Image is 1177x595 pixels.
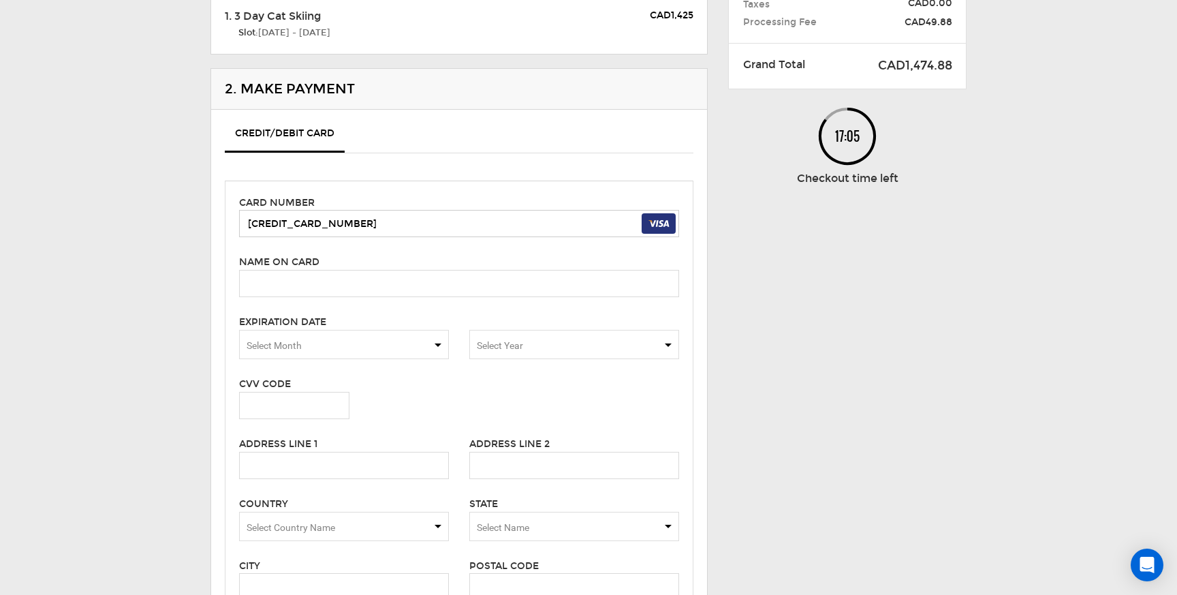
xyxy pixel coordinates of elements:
span: Select box activate [239,512,449,541]
text: 17:05 [835,127,860,145]
span: Select Month [247,340,302,351]
span: Select box activate [469,330,679,359]
label: Name on card [239,256,319,269]
span: Select Country Name [247,522,335,533]
div: CAD1,425 [650,9,693,22]
label: Address Line 1 [239,438,317,451]
div: Grand Total [733,57,828,73]
div: 1. 3 Day Cat Skiing [225,9,506,25]
span: Select box activate [239,330,449,359]
span: Select Name [477,522,529,533]
label: CVV Code [239,378,291,391]
span: [DATE] - [DATE] [258,27,330,38]
span: CAD49.88 [877,16,952,29]
span: Processing Fee [743,16,857,29]
label: Card number [239,196,315,210]
label: Country [239,498,288,511]
div: 2. Make Payment [211,69,707,110]
p: Checkout time left [796,171,898,187]
span: CAD1,474.88 [838,57,952,75]
label: Address Line 2 [469,438,550,451]
label: City [239,560,260,573]
img: visa-dark.svg [642,213,676,234]
label: State [469,498,498,511]
div: Open Intercom Messenger [1131,549,1163,581]
a: Credit/Debit Card [225,120,345,153]
span: Select Year [477,340,523,351]
label: Postal Code [469,560,539,573]
span: Select box activate [469,512,679,541]
label: Expiration Date [239,316,326,329]
span: Slot: [225,27,330,38]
